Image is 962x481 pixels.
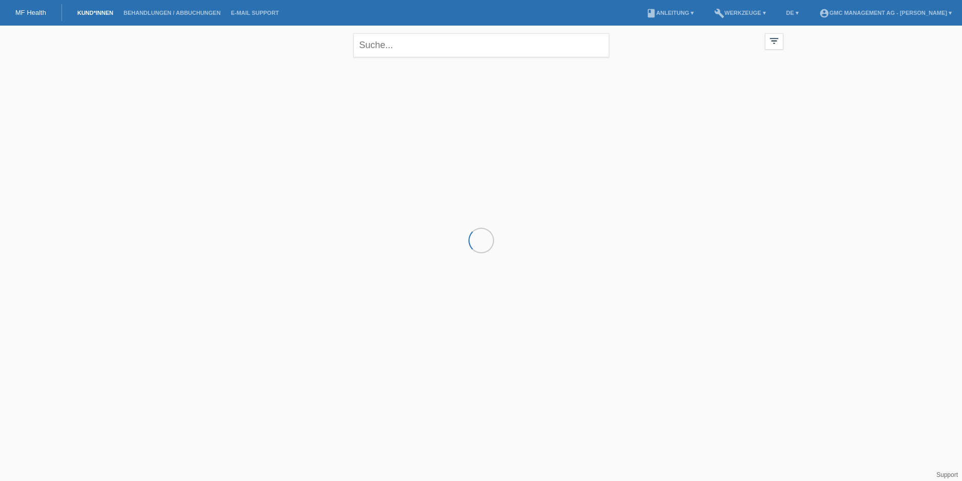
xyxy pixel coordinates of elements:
[353,33,609,57] input: Suche...
[709,10,771,16] a: buildWerkzeuge ▾
[714,8,724,18] i: build
[936,471,958,478] a: Support
[226,10,284,16] a: E-Mail Support
[15,9,46,16] a: MF Health
[819,8,829,18] i: account_circle
[768,35,780,47] i: filter_list
[646,8,656,18] i: book
[641,10,699,16] a: bookAnleitung ▾
[72,10,118,16] a: Kund*innen
[118,10,226,16] a: Behandlungen / Abbuchungen
[814,10,957,16] a: account_circleGMC Management AG - [PERSON_NAME] ▾
[781,10,804,16] a: DE ▾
